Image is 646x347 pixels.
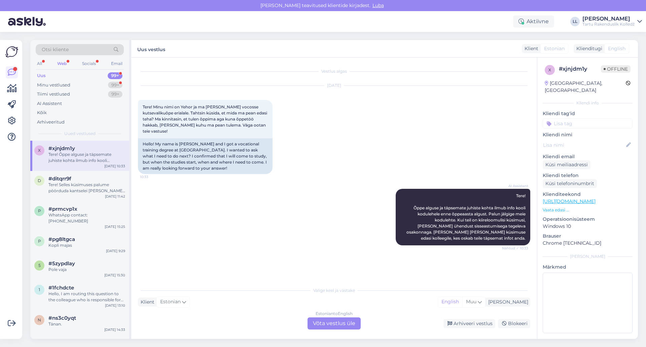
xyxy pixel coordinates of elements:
span: #1fchdcte [48,285,74,291]
div: 99+ [108,82,122,89]
span: Estonian [544,45,565,52]
div: [DATE] 10:33 [104,164,125,169]
p: Operatsioonisüsteem [543,216,633,223]
div: Klient [138,299,154,306]
div: Kliendi info [543,100,633,106]
div: Võta vestlus üle [308,317,361,329]
span: English [608,45,625,52]
a: [URL][DOMAIN_NAME] [543,198,596,204]
div: Aktiivne [513,15,554,28]
span: Otsi kliente [42,46,69,53]
label: Uus vestlus [137,44,165,53]
div: [GEOGRAPHIC_DATA], [GEOGRAPHIC_DATA] [545,80,626,94]
div: Tartu Rakenduslik Kolledž [582,22,635,27]
div: Tiimi vestlused [37,91,70,98]
div: Web [56,59,68,68]
div: [DATE] 9:29 [106,248,125,253]
span: Muu [466,299,476,305]
div: Valige keel ja vastake [138,287,530,293]
a: [PERSON_NAME]Tartu Rakenduslik Kolledž [582,16,642,27]
div: Küsi meiliaadressi [543,160,590,169]
div: LL [570,17,580,26]
div: [DATE] 14:33 [104,327,125,332]
div: Vestlus algas [138,68,530,74]
span: p [38,208,41,213]
div: Minu vestlused [37,82,70,89]
input: Lisa tag [543,118,633,129]
span: 1 [39,287,40,292]
div: Tere! Õppe alguse ja täpsemate juhiste kohta ilmub info kooli kodulehele enne õppeaasta algust. P... [48,151,125,164]
span: 10:33 [140,174,165,179]
span: Tere! Minu nimi on Yehor ja ma [PERSON_NAME] vocosse kutsevalikuõpe erialale. Tahtsin küsida, et ... [143,104,268,134]
span: Estonian [160,298,181,306]
div: Hello, I am routing this question to the colleague who is responsible for this topic. The reply m... [48,291,125,303]
div: Socials [81,59,97,68]
div: All [36,59,43,68]
div: WhatsApp contact: [PHONE_NUMBER] [48,212,125,224]
img: Askly Logo [5,45,18,58]
span: n [38,317,41,322]
div: Arhiveeritud [37,119,65,126]
p: Kliendi telefon [543,172,633,179]
span: d [38,178,41,183]
div: [DATE] 13:10 [105,303,125,308]
span: p [38,239,41,244]
div: 99+ [108,72,122,79]
span: AI Assistent [503,183,528,188]
div: 99+ [108,91,122,98]
div: English [438,297,462,307]
p: Vaata edasi ... [543,207,633,213]
div: Estonian to English [316,311,353,317]
span: #xjnjdm1y [48,145,75,151]
p: Kliendi email [543,153,633,160]
span: Nähtud ✓ 10:33 [502,246,528,251]
div: Kopli majas [48,242,125,248]
span: x [38,148,41,153]
span: #ns3c0yqt [48,315,76,321]
div: [PERSON_NAME] [582,16,635,22]
div: Blokeeri [498,319,530,328]
span: #prmcvp1x [48,206,77,212]
p: Märkmed [543,264,633,271]
span: #5zypdlay [48,261,75,267]
div: Küsi telefoninumbrit [543,179,597,188]
span: #ditqrr9f [48,176,71,182]
div: [PERSON_NAME] [486,299,528,306]
div: [DATE] [138,82,530,89]
div: [PERSON_NAME] [543,253,633,259]
span: #pg8ltgca [48,236,75,242]
div: Uus [37,72,46,79]
div: Arhiveeri vestlus [443,319,495,328]
input: Lisa nimi [543,141,625,149]
div: AI Assistent [37,100,62,107]
div: [DATE] 15:30 [104,273,125,278]
div: Email [110,59,124,68]
div: Pole vaja [48,267,125,273]
span: Offline [601,65,631,73]
p: Windows 10 [543,223,633,230]
div: [DATE] 11:42 [105,194,125,199]
p: Kliendi tag'id [543,110,633,117]
div: [DATE] 15:25 [105,224,125,229]
div: Tere! Selles küsimuses palume pöörduda kantselei [PERSON_NAME]: [PERSON_NAME]. Kontaktandmed on j... [48,182,125,194]
span: 5 [38,263,41,268]
p: Klienditeekond [543,191,633,198]
span: x [548,67,551,72]
div: # xjnjdm1y [559,65,601,73]
div: Tänan. [48,321,125,327]
div: Hello! My name is [PERSON_NAME] and I got a vocational training degree at [GEOGRAPHIC_DATA]. I wa... [138,138,273,174]
div: Kõik [37,109,47,116]
p: Chrome [TECHNICAL_ID] [543,240,633,247]
p: Brauser [543,233,633,240]
span: Uued vestlused [64,131,96,137]
div: Klienditugi [574,45,602,52]
span: Luba [370,2,386,8]
div: Klient [522,45,538,52]
p: Kliendi nimi [543,131,633,138]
